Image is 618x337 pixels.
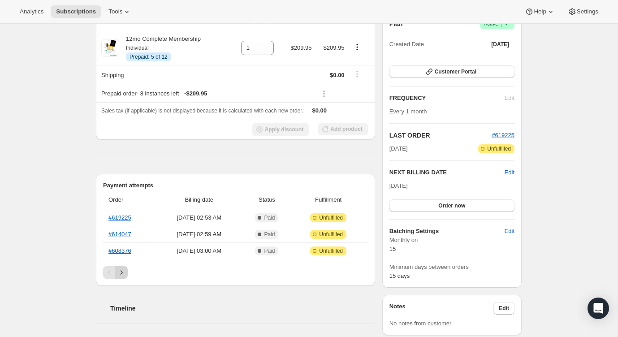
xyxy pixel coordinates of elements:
[505,227,514,236] span: Edit
[389,272,410,279] span: 15 days
[56,8,96,15] span: Subscriptions
[350,42,364,52] button: Product actions
[103,5,137,18] button: Tools
[108,247,131,254] a: #608376
[491,41,509,48] span: [DATE]
[103,266,368,279] nav: Pagination
[562,5,604,18] button: Settings
[51,5,101,18] button: Subscriptions
[159,246,239,255] span: [DATE] · 03:00 AM
[484,19,511,28] span: Active
[264,231,275,238] span: Paid
[389,246,396,252] span: 15
[108,8,122,15] span: Tools
[115,266,128,279] button: Next
[577,8,598,15] span: Settings
[312,107,327,114] span: $0.00
[14,5,49,18] button: Analytics
[184,89,207,98] span: - $209.95
[159,230,239,239] span: [DATE] · 02:59 AM
[534,8,546,15] span: Help
[319,247,343,255] span: Unfulfilled
[108,214,131,221] a: #619225
[96,65,229,85] th: Shipping
[389,263,514,272] span: Minimum days between orders
[389,144,408,153] span: [DATE]
[110,304,375,313] h2: Timeline
[245,195,289,204] span: Status
[435,68,476,75] span: Customer Portal
[264,247,275,255] span: Paid
[588,298,609,319] div: Open Intercom Messenger
[290,44,311,51] span: $209.95
[492,131,514,140] button: #619225
[487,145,511,152] span: Unfulfilled
[264,214,275,221] span: Paid
[159,195,239,204] span: Billing date
[294,195,363,204] span: Fulfillment
[350,69,364,79] button: Shipping actions
[501,20,502,27] span: |
[319,214,343,221] span: Unfulfilled
[126,45,149,51] small: Individual
[486,38,514,51] button: [DATE]
[505,168,514,177] button: Edit
[438,202,465,209] span: Order now
[101,89,311,98] div: Prepaid order - 8 instances left
[389,108,427,115] span: Every 1 month
[159,213,239,222] span: [DATE] · 02:53 AM
[499,305,509,312] span: Edit
[389,227,505,236] h6: Batching Settings
[389,131,492,140] h2: LAST ORDER
[389,40,424,49] span: Created Date
[20,8,43,15] span: Analytics
[103,190,156,210] th: Order
[389,19,403,28] h2: Plan
[499,224,520,238] button: Edit
[324,44,345,51] span: $209.95
[389,199,514,212] button: Order now
[519,5,560,18] button: Help
[108,231,131,238] a: #614047
[130,53,168,60] span: Prepaid: 5 of 12
[492,132,514,138] a: #619225
[389,320,452,327] span: No notes from customer
[389,168,505,177] h2: NEXT BILLING DATE
[389,182,408,189] span: [DATE]
[389,65,514,78] button: Customer Portal
[103,181,368,190] h2: Payment attempts
[493,302,514,315] button: Edit
[389,236,514,245] span: Monthly on
[101,108,303,114] span: Sales tax (if applicable) is not displayed because it is calculated with each new order.
[389,94,505,103] h2: FREQUENCY
[330,72,345,78] span: $0.00
[319,231,343,238] span: Unfulfilled
[119,35,201,61] div: 12mo Complete Membership
[389,302,494,315] h3: Notes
